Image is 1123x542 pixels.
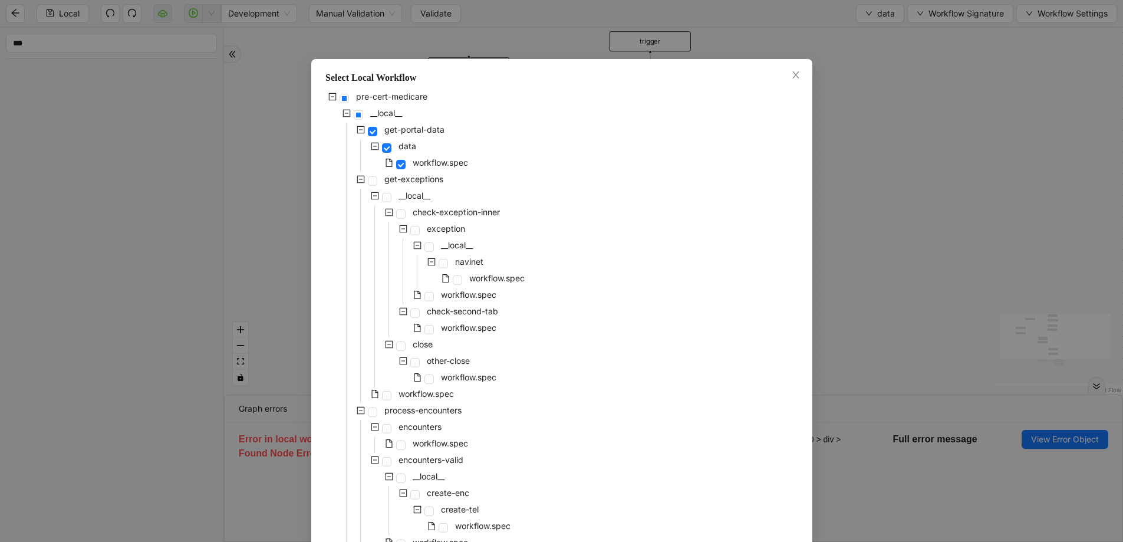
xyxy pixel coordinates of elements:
span: minus-square [371,456,379,464]
span: check-exception-inner [410,205,502,219]
span: minus-square [328,93,337,101]
span: minus-square [413,505,421,514]
span: minus-square [399,357,407,365]
span: minus-square [399,225,407,233]
span: process-encounters [384,405,462,415]
span: workflow.spec [439,370,499,385]
span: workflow.spec [410,156,470,170]
span: other-close [424,354,472,368]
span: navinet [455,257,483,267]
span: data [399,141,416,151]
span: workflow.spec [469,273,525,283]
span: file [427,522,436,530]
span: minus-square [357,175,365,183]
span: workflow.spec [396,387,456,401]
span: __local__ [396,189,433,203]
span: check-second-tab [427,306,498,316]
span: create-tel [441,504,479,514]
span: minus-square [385,472,393,481]
span: workflow.spec [441,290,496,300]
span: file [413,324,421,332]
span: workflow.spec [467,271,527,285]
span: minus-square [427,258,436,266]
span: create-enc [427,488,469,498]
span: encounters [399,422,442,432]
span: get-exceptions [384,174,443,184]
span: file [413,373,421,382]
span: __local__ [370,108,402,118]
span: file [442,274,450,283]
span: file [371,390,379,398]
span: workflow.spec [399,389,454,399]
span: navinet [453,255,486,269]
span: close [410,337,435,352]
span: create-enc [424,486,472,500]
span: other-close [427,356,470,366]
span: pre-cert-medicare [354,90,430,104]
div: Select Local Workflow [325,71,798,85]
span: minus-square [371,192,379,200]
span: __local__ [413,471,444,481]
span: pre-cert-medicare [356,91,427,101]
span: file [385,439,393,448]
span: minus-square [357,406,365,415]
span: minus-square [399,489,407,497]
span: close [791,70,801,80]
span: minus-square [399,307,407,316]
span: workflow.spec [413,157,468,167]
span: workflow.spec [453,519,513,533]
span: get-portal-data [384,124,444,134]
span: minus-square [357,126,365,134]
span: minus-square [343,109,351,117]
span: workflow.spec [441,372,496,382]
span: workflow.spec [410,436,470,451]
span: __local__ [439,238,475,252]
span: encounters [396,420,444,434]
span: data [396,139,419,153]
span: minus-square [371,423,379,431]
span: __local__ [399,190,430,201]
span: minus-square [413,241,421,249]
span: file [385,159,393,167]
span: workflow.spec [439,321,499,335]
span: minus-square [385,340,393,349]
span: encounters-valid [396,453,466,467]
span: process-encounters [382,403,464,418]
span: workflow.spec [413,438,468,448]
span: workflow.spec [455,521,511,531]
span: check-exception-inner [413,207,500,217]
span: create-tel [439,502,481,517]
span: close [413,339,433,349]
span: workflow.spec [439,288,499,302]
span: get-portal-data [382,123,447,137]
span: exception [427,224,465,234]
span: minus-square [385,208,393,216]
span: minus-square [371,142,379,150]
span: workflow.spec [441,323,496,333]
span: exception [424,222,467,236]
span: encounters-valid [399,455,463,465]
span: __local__ [410,469,447,484]
button: Close [789,69,802,82]
span: check-second-tab [424,304,500,318]
span: __local__ [368,106,404,120]
span: file [413,291,421,299]
span: get-exceptions [382,172,446,186]
span: __local__ [441,240,473,250]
